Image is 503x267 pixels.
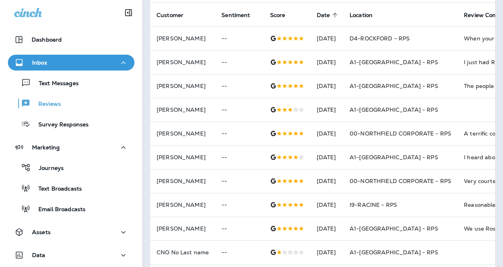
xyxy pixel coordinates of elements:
span: Score [270,11,296,19]
p: [PERSON_NAME] [157,83,209,89]
button: Dashboard [8,32,134,48]
td: -- [215,122,263,145]
p: [PERSON_NAME] [157,202,209,208]
span: A1-[GEOGRAPHIC_DATA] - RPS [350,106,438,113]
td: [DATE] [310,145,344,169]
p: Marketing [32,144,60,151]
p: CNO No Last name [157,249,209,256]
p: [PERSON_NAME] [157,35,209,42]
span: A1-[GEOGRAPHIC_DATA] - RPS [350,154,438,161]
span: 00-NORTHFIELD CORPORATE - RPS [350,177,451,185]
td: -- [215,27,263,50]
span: D4-ROCKFORD - RPS [350,35,410,42]
td: [DATE] [310,98,344,122]
td: [DATE] [310,74,344,98]
p: Text Broadcasts [30,185,82,193]
button: Collapse Sidebar [117,5,140,21]
td: [DATE] [310,27,344,50]
p: Inbox [32,59,47,66]
td: [DATE] [310,217,344,240]
td: -- [215,240,263,264]
td: -- [215,169,263,193]
span: Score [270,12,286,19]
p: Survey Responses [30,121,89,129]
button: Reviews [8,95,134,112]
p: [PERSON_NAME] [157,178,209,184]
p: [PERSON_NAME] [157,225,209,232]
td: [DATE] [310,169,344,193]
p: [PERSON_NAME] [157,154,209,160]
td: -- [215,98,263,122]
span: Sentiment [221,12,250,19]
span: Location [350,12,373,19]
p: Dashboard [32,36,62,43]
span: A1-[GEOGRAPHIC_DATA] - RPS [350,249,438,256]
p: Email Broadcasts [30,206,85,214]
span: A1-[GEOGRAPHIC_DATA] - RPS [350,225,438,232]
button: Email Broadcasts [8,200,134,217]
p: Text Messages [31,80,79,88]
button: Marketing [8,139,134,155]
td: [DATE] [310,240,344,264]
p: Reviews [30,101,61,108]
p: [PERSON_NAME] [157,130,209,137]
td: -- [215,74,263,98]
span: 00-NORTHFIELD CORPORATE - RPS [350,130,451,137]
td: [DATE] [310,193,344,217]
td: [DATE] [310,50,344,74]
span: I9-RACINE - RPS [350,201,397,208]
span: Customer [157,12,183,19]
p: Assets [32,229,51,235]
span: Sentiment [221,11,260,19]
button: Text Broadcasts [8,180,134,196]
span: A1-[GEOGRAPHIC_DATA] - RPS [350,59,438,66]
button: Assets [8,224,134,240]
span: Date [317,12,330,19]
span: A1-[GEOGRAPHIC_DATA] - RPS [350,82,438,90]
button: Text Messages [8,74,134,91]
p: [PERSON_NAME] [157,107,209,113]
span: Location [350,11,383,19]
span: Customer [157,11,194,19]
p: Journeys [31,165,64,172]
p: Data [32,252,45,258]
button: Data [8,247,134,263]
p: [PERSON_NAME] [157,59,209,65]
button: Journeys [8,159,134,176]
td: -- [215,50,263,74]
td: [DATE] [310,122,344,145]
button: Survey Responses [8,116,134,132]
span: Date [317,11,340,19]
button: Inbox [8,55,134,71]
td: -- [215,217,263,240]
td: -- [215,145,263,169]
td: -- [215,193,263,217]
